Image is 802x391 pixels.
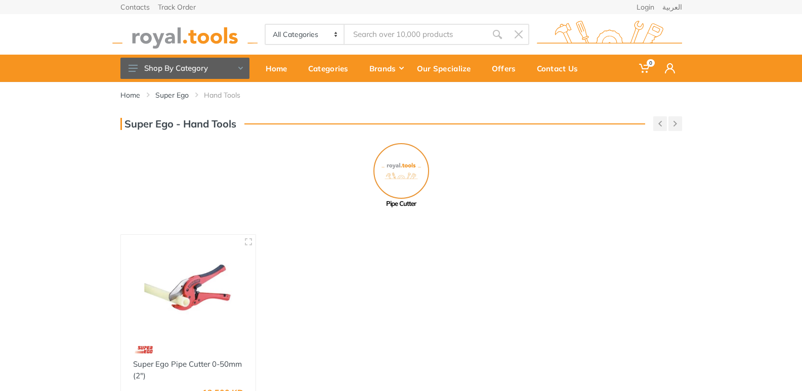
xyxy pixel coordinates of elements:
img: royal.tools Logo [537,21,682,49]
a: Login [637,4,654,11]
div: Brands [362,58,410,79]
img: 36.webp [133,341,153,359]
select: Category [266,25,345,44]
input: Site search [345,24,486,45]
a: Home [120,90,140,100]
h3: Super Ego - Hand Tools [120,118,236,130]
img: No Image [373,143,429,199]
a: Super Ego [155,90,189,100]
div: Contact Us [530,58,592,79]
button: Shop By Category [120,58,249,79]
a: Home [259,55,301,82]
a: Offers [485,55,530,82]
img: Royal Tools - Super Ego Pipe Cutter 0-50mm (2 [130,244,247,331]
a: Super Ego Pipe Cutter 0-50mm (2") [133,359,242,380]
div: Our Specialize [410,58,485,79]
a: Categories [301,55,362,82]
div: Home [259,58,301,79]
a: 0 [632,55,658,82]
a: Track Order [158,4,196,11]
a: Pipe Cutter [354,143,448,209]
img: royal.tools Logo [112,21,258,49]
div: Pipe Cutter [354,199,448,209]
a: Hand Tools [204,90,240,100]
a: Our Specialize [410,55,485,82]
a: Contacts [120,4,150,11]
a: Contact Us [530,55,592,82]
a: العربية [662,4,682,11]
nav: breadcrumb [120,90,682,100]
div: Offers [485,58,530,79]
div: Categories [301,58,362,79]
span: 0 [647,59,655,67]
